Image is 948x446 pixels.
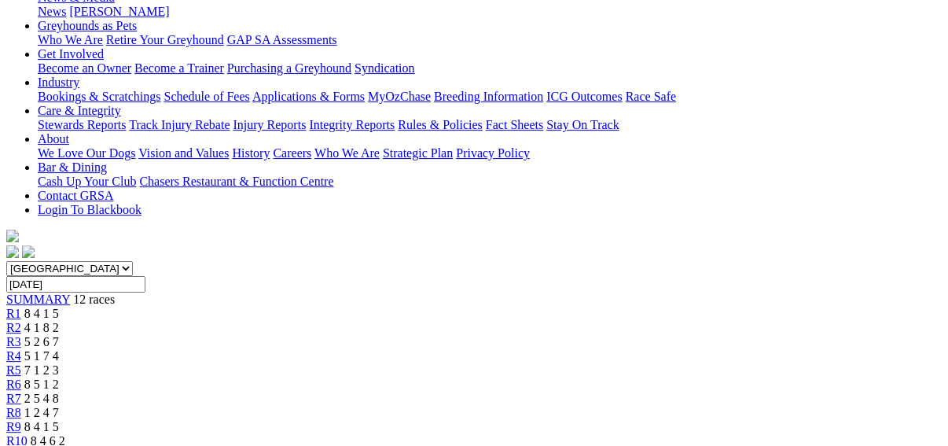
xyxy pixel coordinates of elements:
a: Chasers Restaurant & Function Centre [139,175,333,188]
a: Privacy Policy [456,146,530,160]
a: Cash Up Your Club [38,175,136,188]
a: Careers [273,146,311,160]
a: Care & Integrity [38,104,121,117]
a: We Love Our Dogs [38,146,135,160]
a: Who We Are [314,146,380,160]
a: Race Safe [625,90,675,103]
a: Login To Blackbook [38,203,141,216]
a: Breeding Information [434,90,543,103]
a: Fact Sheets [486,118,543,131]
img: twitter.svg [22,245,35,258]
span: 2 5 4 8 [24,392,59,405]
span: 7 1 2 3 [24,363,59,377]
a: R1 [6,307,21,320]
a: Strategic Plan [383,146,453,160]
span: 8 4 1 5 [24,307,59,320]
a: Contact GRSA [38,189,113,202]
a: Bookings & Scratchings [38,90,160,103]
img: facebook.svg [6,245,19,258]
span: 5 1 7 4 [24,349,59,363]
div: Care & Integrity [38,118,942,132]
a: R6 [6,378,21,391]
div: Bar & Dining [38,175,942,189]
a: R4 [6,349,21,363]
span: 8 5 1 2 [24,378,59,391]
a: Become an Owner [38,61,131,75]
a: R7 [6,392,21,405]
a: History [232,146,270,160]
a: MyOzChase [368,90,431,103]
a: GAP SA Assessments [227,33,337,46]
a: Rules & Policies [398,118,483,131]
a: Stewards Reports [38,118,126,131]
div: Get Involved [38,61,942,76]
a: Who We Are [38,33,103,46]
a: Schedule of Fees [164,90,249,103]
a: Syndication [355,61,414,75]
span: 1 2 4 7 [24,406,59,419]
div: Industry [38,90,942,104]
a: Retire Your Greyhound [106,33,224,46]
a: R8 [6,406,21,419]
a: Applications & Forms [252,90,365,103]
a: [PERSON_NAME] [69,5,169,18]
div: Greyhounds as Pets [38,33,942,47]
a: Get Involved [38,47,104,61]
a: Become a Trainer [134,61,224,75]
a: Industry [38,76,79,89]
a: Stay On Track [546,118,619,131]
span: 12 races [73,293,115,306]
div: About [38,146,942,160]
a: R2 [6,321,21,334]
a: R9 [6,420,21,433]
a: SUMMARY [6,293,70,306]
span: 8 4 1 5 [24,420,59,433]
a: Integrity Reports [309,118,395,131]
a: Bar & Dining [38,160,107,174]
a: Greyhounds as Pets [38,19,137,32]
a: ICG Outcomes [546,90,622,103]
div: News & Media [38,5,942,19]
a: R5 [6,363,21,377]
a: News [38,5,66,18]
a: Track Injury Rebate [129,118,230,131]
a: R3 [6,335,21,348]
input: Select date [6,276,145,293]
span: 4 1 8 2 [24,321,59,334]
span: 5 2 6 7 [24,335,59,348]
a: Purchasing a Greyhound [227,61,351,75]
img: logo-grsa-white.png [6,230,19,242]
a: Injury Reports [233,118,306,131]
a: About [38,132,69,146]
a: Vision and Values [138,146,229,160]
